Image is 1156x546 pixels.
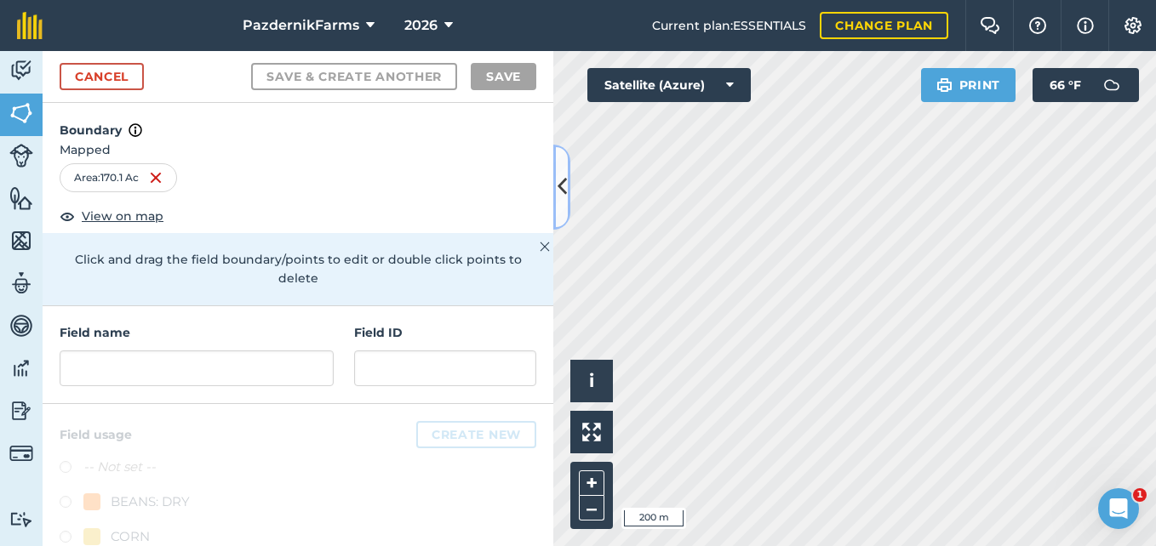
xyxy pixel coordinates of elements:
img: svg+xml;base64,PD94bWwgdmVyc2lvbj0iMS4wIiBlbmNvZGluZz0idXRmLTgiPz4KPCEtLSBHZW5lcmF0b3I6IEFkb2JlIE... [9,313,33,338]
img: Two speech bubbles overlapping with the left bubble in the forefront [980,17,1000,34]
img: svg+xml;base64,PHN2ZyB4bWxucz0iaHR0cDovL3d3dy53My5vcmcvMjAwMC9zdmciIHdpZHRoPSI1NiIgaGVpZ2h0PSI2MC... [9,100,33,126]
img: svg+xml;base64,PHN2ZyB4bWxucz0iaHR0cDovL3d3dy53My5vcmcvMjAwMC9zdmciIHdpZHRoPSIyMiIgaGVpZ2h0PSIzMC... [540,236,550,257]
img: fieldmargin Logo [17,12,43,39]
p: Click and drag the field boundary/points to edit or double click points to delete [60,250,536,288]
a: Change plan [820,12,948,39]
img: svg+xml;base64,PD94bWwgdmVyc2lvbj0iMS4wIiBlbmNvZGluZz0idXRmLTgiPz4KPCEtLSBHZW5lcmF0b3I6IEFkb2JlIE... [9,398,33,424]
span: 66 ° F [1050,68,1081,102]
span: Current plan : ESSENTIALS [652,16,806,35]
button: Save [471,63,536,90]
img: svg+xml;base64,PD94bWwgdmVyc2lvbj0iMS4wIiBlbmNvZGluZz0idXRmLTgiPz4KPCEtLSBHZW5lcmF0b3I6IEFkb2JlIE... [9,355,33,381]
span: 1 [1133,488,1147,502]
img: svg+xml;base64,PHN2ZyB4bWxucz0iaHR0cDovL3d3dy53My5vcmcvMjAwMC9zdmciIHdpZHRoPSIxOSIgaGVpZ2h0PSIyNC... [936,75,953,95]
button: Save & Create Another [251,63,457,90]
a: Cancel [60,63,144,90]
span: Mapped [43,140,553,159]
img: svg+xml;base64,PHN2ZyB4bWxucz0iaHR0cDovL3d3dy53My5vcmcvMjAwMC9zdmciIHdpZHRoPSIxOCIgaGVpZ2h0PSIyNC... [60,206,75,226]
button: – [579,496,604,520]
img: svg+xml;base64,PD94bWwgdmVyc2lvbj0iMS4wIiBlbmNvZGluZz0idXRmLTgiPz4KPCEtLSBHZW5lcmF0b3I6IEFkb2JlIE... [9,441,33,465]
iframe: Intercom live chat [1098,488,1139,529]
button: Print [921,68,1016,102]
img: svg+xml;base64,PHN2ZyB4bWxucz0iaHR0cDovL3d3dy53My5vcmcvMjAwMC9zdmciIHdpZHRoPSI1NiIgaGVpZ2h0PSI2MC... [9,185,33,211]
h4: Boundary [43,103,553,140]
span: View on map [82,207,163,225]
img: A cog icon [1123,17,1143,34]
img: svg+xml;base64,PHN2ZyB4bWxucz0iaHR0cDovL3d3dy53My5vcmcvMjAwMC9zdmciIHdpZHRoPSIxNyIgaGVpZ2h0PSIxNy... [1077,15,1094,36]
h4: Field ID [354,323,536,342]
button: 66 °F [1033,68,1139,102]
span: i [589,370,594,391]
span: PazdernikFarms [243,15,359,36]
button: + [579,470,604,496]
img: svg+xml;base64,PHN2ZyB4bWxucz0iaHR0cDovL3d3dy53My5vcmcvMjAwMC9zdmciIHdpZHRoPSI1NiIgaGVpZ2h0PSI2MC... [9,228,33,253]
img: svg+xml;base64,PD94bWwgdmVyc2lvbj0iMS4wIiBlbmNvZGluZz0idXRmLTgiPz4KPCEtLSBHZW5lcmF0b3I6IEFkb2JlIE... [9,144,33,168]
button: View on map [60,206,163,226]
img: svg+xml;base64,PD94bWwgdmVyc2lvbj0iMS4wIiBlbmNvZGluZz0idXRmLTgiPz4KPCEtLSBHZW5lcmF0b3I6IEFkb2JlIE... [1095,68,1129,102]
img: svg+xml;base64,PHN2ZyB4bWxucz0iaHR0cDovL3d3dy53My5vcmcvMjAwMC9zdmciIHdpZHRoPSIxNiIgaGVpZ2h0PSIyNC... [149,168,163,188]
img: Four arrows, one pointing top left, one top right, one bottom right and the last bottom left [582,423,601,441]
span: 2026 [404,15,438,36]
img: svg+xml;base64,PD94bWwgdmVyc2lvbj0iMS4wIiBlbmNvZGluZz0idXRmLTgiPz4KPCEtLSBHZW5lcmF0b3I6IEFkb2JlIE... [9,270,33,296]
div: Area : 170.1 Ac [60,163,177,192]
img: A question mark icon [1027,17,1048,34]
img: svg+xml;base64,PD94bWwgdmVyc2lvbj0iMS4wIiBlbmNvZGluZz0idXRmLTgiPz4KPCEtLSBHZW5lcmF0b3I6IEFkb2JlIE... [9,511,33,527]
h4: Field name [60,323,334,342]
button: Satellite (Azure) [587,68,751,102]
img: svg+xml;base64,PHN2ZyB4bWxucz0iaHR0cDovL3d3dy53My5vcmcvMjAwMC9zdmciIHdpZHRoPSIxNyIgaGVpZ2h0PSIxNy... [129,120,142,140]
button: i [570,360,613,402]
img: svg+xml;base64,PD94bWwgdmVyc2lvbj0iMS4wIiBlbmNvZGluZz0idXRmLTgiPz4KPCEtLSBHZW5lcmF0b3I6IEFkb2JlIE... [9,58,33,83]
